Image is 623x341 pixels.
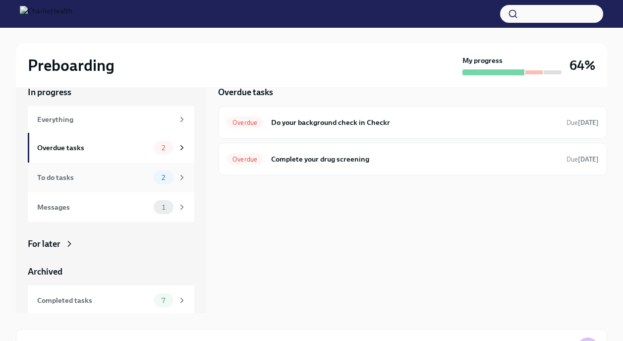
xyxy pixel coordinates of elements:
h2: Preboarding [28,56,114,75]
h6: Complete your drug screening [271,154,559,165]
span: 2 [156,144,171,152]
a: OverdueDo your background check in CheckrDue[DATE] [227,114,599,130]
a: Overdue tasks2 [28,133,194,163]
h5: Overdue tasks [218,86,273,98]
a: In progress [28,86,194,98]
div: Completed tasks [37,295,150,306]
a: OverdueComplete your drug screeningDue[DATE] [227,151,599,167]
a: To do tasks2 [28,163,194,192]
span: Due [566,156,599,163]
div: To do tasks [37,172,150,183]
span: 7 [156,297,171,304]
span: Overdue [227,156,263,163]
h6: Do your background check in Checkr [271,117,559,128]
h3: 64% [569,57,595,74]
a: Everything [28,106,194,133]
div: For later [28,238,60,250]
span: 2 [156,174,171,181]
strong: [DATE] [578,119,599,126]
span: August 2nd, 2025 09:00 [566,118,599,127]
a: Archived [28,266,194,278]
span: 1 [156,204,171,211]
div: Everything [37,114,173,125]
strong: My progress [462,56,503,65]
span: August 6th, 2025 09:00 [566,155,599,164]
span: Due [566,119,599,126]
span: Overdue [227,119,263,126]
a: Completed tasks7 [28,285,194,315]
div: Overdue tasks [37,142,150,153]
a: For later [28,238,194,250]
strong: [DATE] [578,156,599,163]
div: Messages [37,202,150,213]
a: Messages1 [28,192,194,222]
img: CharlieHealth [20,6,72,22]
